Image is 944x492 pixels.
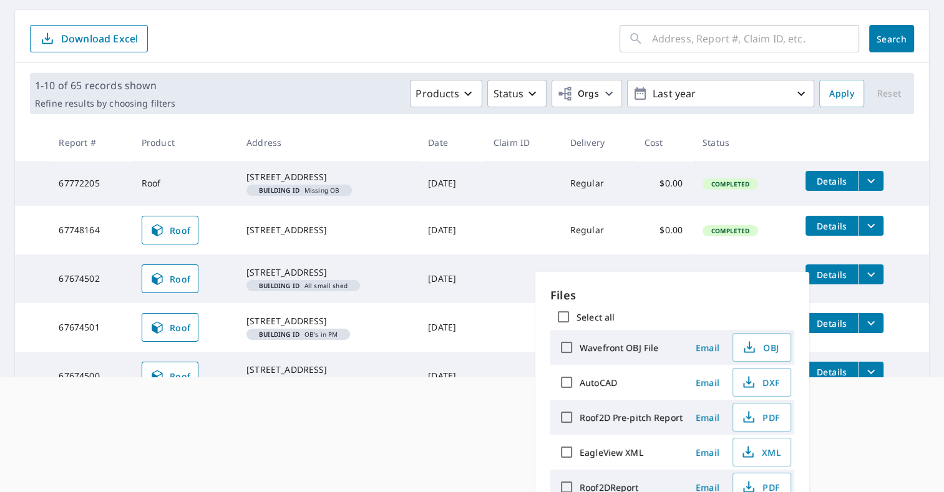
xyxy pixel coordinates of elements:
[418,161,484,206] td: [DATE]
[688,338,727,357] button: Email
[704,180,757,188] span: Completed
[693,446,723,458] span: Email
[246,364,408,376] div: [STREET_ADDRESS]
[648,83,794,105] p: Last year
[251,187,347,193] span: Missing OB
[634,254,693,303] td: $0.00
[693,342,723,354] span: Email
[580,377,617,388] label: AutoCAD
[246,266,408,279] div: [STREET_ADDRESS]
[634,161,693,206] td: $0.00
[49,352,131,400] td: 67674500
[741,340,781,355] span: OBJ
[142,362,199,390] a: Roof
[142,264,199,293] a: Roof
[487,80,547,107] button: Status
[805,313,858,333] button: detailsBtn-67674501
[741,410,781,425] span: PDF
[418,124,484,161] th: Date
[418,206,484,254] td: [DATE]
[805,264,858,284] button: detailsBtn-67674502
[418,352,484,400] td: [DATE]
[560,206,635,254] td: Regular
[49,303,131,352] td: 67674501
[142,313,199,342] a: Roof
[246,171,408,183] div: [STREET_ADDRESS]
[869,25,914,52] button: Search
[741,375,781,390] span: DXF
[580,342,658,354] label: Wavefront OBJ File
[246,224,408,236] div: [STREET_ADDRESS]
[858,313,883,333] button: filesDropdownBtn-67674501
[49,161,131,206] td: 67772205
[251,331,345,337] span: OB's in PM
[732,368,791,397] button: DXF
[35,78,175,93] p: 1-10 of 65 records shown
[49,124,131,161] th: Report #
[688,373,727,392] button: Email
[560,124,635,161] th: Delivery
[259,282,299,289] em: Building ID
[552,80,622,107] button: Orgs
[150,320,191,335] span: Roof
[580,412,683,423] label: Roof2D Pre-pitch Report
[634,124,693,161] th: Cost
[484,124,560,161] th: Claim ID
[560,161,635,206] td: Regular
[493,86,523,101] p: Status
[693,124,796,161] th: Status
[627,80,814,107] button: Last year
[580,446,643,458] label: EagleView XML
[688,443,727,462] button: Email
[879,33,904,45] span: Search
[858,264,883,284] button: filesDropdownBtn-67674502
[805,171,858,191] button: detailsBtn-67772205
[61,32,138,46] p: Download Excel
[634,206,693,254] td: $0.00
[577,311,615,323] label: Select all
[35,98,175,109] p: Refine results by choosing filters
[813,175,850,187] span: Details
[805,362,858,382] button: detailsBtn-67674500
[732,438,791,466] button: XML
[30,25,148,52] button: Download Excel
[150,223,191,238] span: Roof
[741,445,781,460] span: XML
[142,216,199,244] a: Roof
[693,377,723,388] span: Email
[416,86,459,101] p: Products
[150,271,191,286] span: Roof
[410,80,482,107] button: Products
[236,124,418,161] th: Address
[49,254,131,303] td: 67674502
[259,187,299,193] em: Building ID
[704,226,757,235] span: Completed
[732,333,791,362] button: OBJ
[819,80,864,107] button: Apply
[805,216,858,236] button: detailsBtn-67748164
[732,403,791,432] button: PDF
[858,362,883,382] button: filesDropdownBtn-67674500
[693,412,723,423] span: Email
[829,86,854,102] span: Apply
[813,366,850,378] span: Details
[550,287,794,304] p: Files
[150,369,191,383] span: Roof
[813,269,850,281] span: Details
[418,303,484,352] td: [DATE]
[251,282,355,289] span: All small shed
[652,21,859,56] input: Address, Report #, Claim ID, etc.
[560,254,635,303] td: Regular
[418,254,484,303] td: [DATE]
[246,315,408,327] div: [STREET_ADDRESS]
[259,331,299,337] em: Building ID
[132,161,236,206] td: Roof
[813,220,850,232] span: Details
[132,124,236,161] th: Product
[813,317,850,329] span: Details
[688,408,727,427] button: Email
[858,216,883,236] button: filesDropdownBtn-67748164
[858,171,883,191] button: filesDropdownBtn-67772205
[557,86,599,102] span: Orgs
[49,206,131,254] td: 67748164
